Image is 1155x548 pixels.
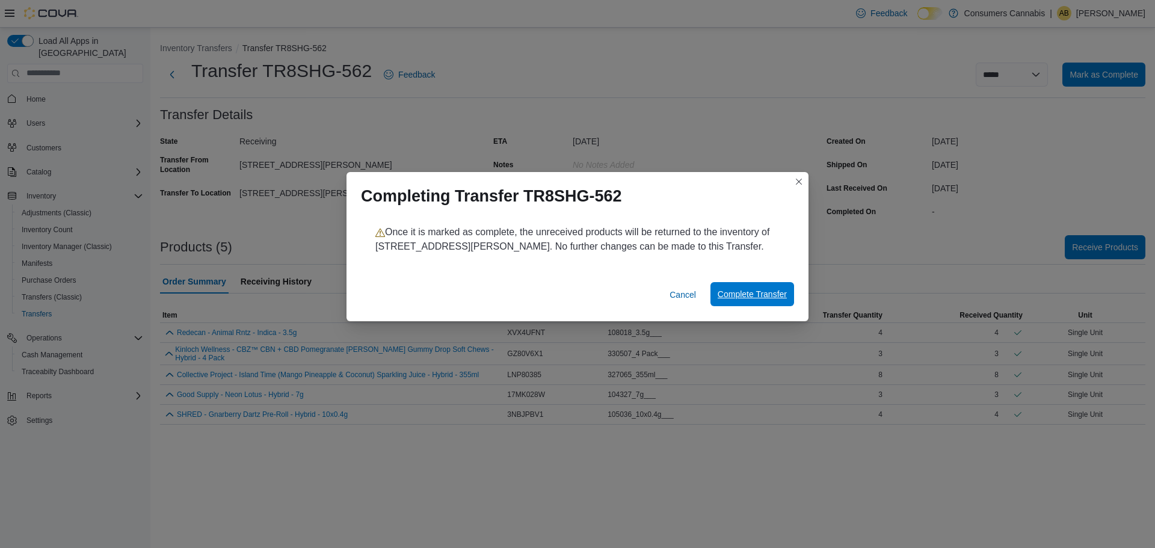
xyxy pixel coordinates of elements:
button: Cancel [665,283,701,307]
span: Cancel [670,289,696,301]
h1: Completing Transfer TR8SHG-562 [361,186,622,206]
button: Closes this modal window [792,174,806,189]
p: Once it is marked as complete, the unreceived products will be returned to the inventory of [STRE... [375,225,780,254]
span: Complete Transfer [718,288,787,300]
button: Complete Transfer [710,282,794,306]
